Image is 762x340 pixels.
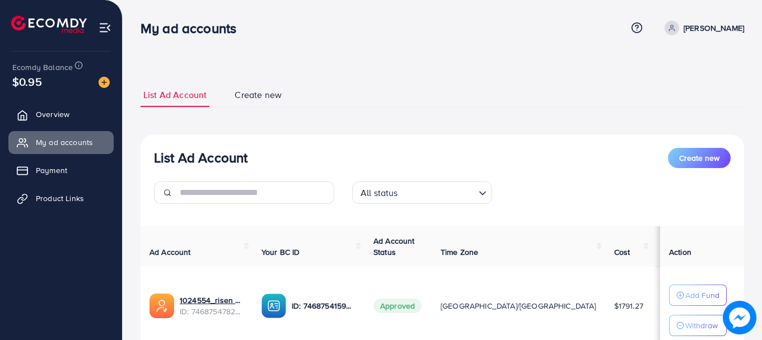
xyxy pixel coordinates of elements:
span: List Ad Account [143,89,207,101]
span: Overview [36,109,69,120]
div: Search for option [352,181,492,204]
span: My ad accounts [36,137,93,148]
a: Payment [8,159,114,181]
div: <span class='underline'>1024554_risen mall_1738954995749</span></br>7468754782921113617 [180,295,244,318]
a: My ad accounts [8,131,114,153]
a: 1024554_risen mall_1738954995749 [180,295,244,306]
button: Withdraw [669,315,727,336]
span: Ecomdy Balance [12,62,73,73]
span: Product Links [36,193,84,204]
span: Ad Account [149,246,191,258]
img: ic-ba-acc.ded83a64.svg [261,294,286,318]
a: [PERSON_NAME] [660,21,744,35]
span: Action [669,246,691,258]
span: All status [358,185,400,201]
span: Time Zone [441,246,478,258]
span: Approved [373,299,422,313]
p: ID: 7468754159844524049 [292,299,356,313]
h3: List Ad Account [154,150,247,166]
h3: My ad accounts [141,20,245,36]
p: Add Fund [685,288,719,302]
span: Create new [679,152,719,164]
button: Add Fund [669,285,727,306]
a: Overview [8,103,114,125]
img: logo [11,16,87,33]
span: Ad Account Status [373,235,415,258]
a: Product Links [8,187,114,209]
img: ic-ads-acc.e4c84228.svg [149,294,174,318]
span: Your BC ID [261,246,300,258]
span: Cost [614,246,630,258]
span: Payment [36,165,67,176]
p: Withdraw [685,319,718,332]
p: [PERSON_NAME] [684,21,744,35]
span: $1791.27 [614,300,643,311]
img: image [99,77,110,88]
span: Create new [235,89,282,101]
img: menu [99,21,111,34]
span: $0.95 [12,73,42,90]
button: Create new [668,148,731,168]
img: image [723,301,756,334]
span: [GEOGRAPHIC_DATA]/[GEOGRAPHIC_DATA] [441,300,596,311]
span: ID: 7468754782921113617 [180,306,244,317]
input: Search for option [401,183,474,201]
